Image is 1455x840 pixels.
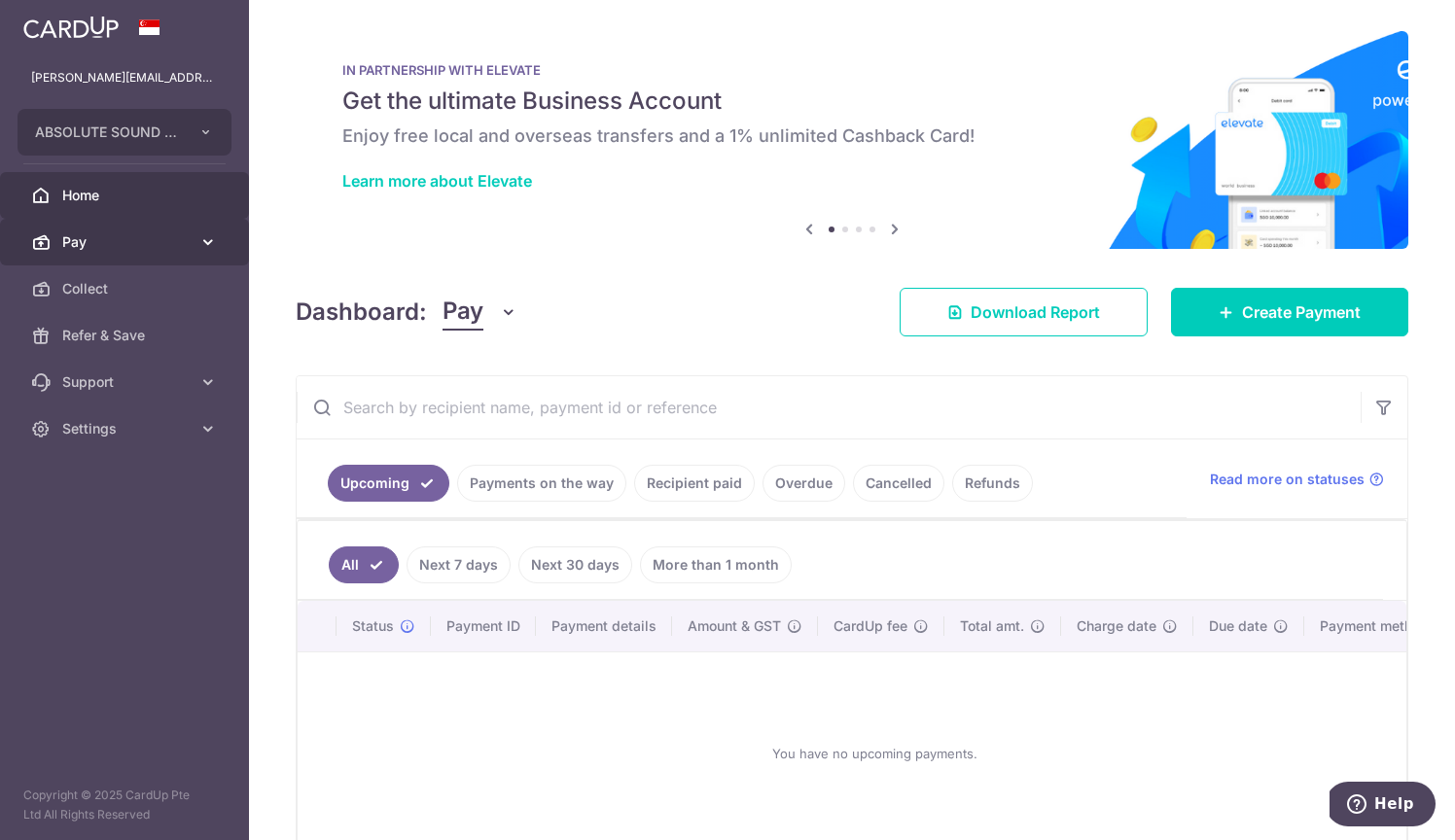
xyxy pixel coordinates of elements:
span: Due date [1209,616,1267,636]
a: Recipient paid [634,465,755,502]
a: Next 7 days [407,546,511,583]
a: Learn more about Elevate [342,171,532,191]
span: Refer & Save [62,326,191,345]
span: Collect [62,279,191,298]
input: Search by recipient name, payment id or reference [297,376,1361,438]
a: Payments on the way [457,465,626,502]
a: All [329,546,399,583]
h6: Enjoy free local and overseas transfers and a 1% unlimited Cashback Card! [342,124,1362,148]
img: CardUp [23,16,119,39]
iframe: Opens a widget where you can find more information [1330,782,1436,830]
a: More than 1 month [640,546,792,583]
a: Next 30 days [518,546,632,583]
a: Read more on statuses [1210,470,1384,489]
th: Payment method [1304,601,1452,651]
th: Payment ID [431,601,536,651]
span: Support [62,372,191,392]
a: Overdue [763,465,845,502]
h5: Get the ultimate Business Account [342,86,1362,117]
span: Status [352,616,394,636]
span: ABSOLUTE SOUND DISTRIBUTION PTE LTD [35,122,179,142]
span: Download Report [971,300,1100,324]
button: Pay [443,294,517,331]
th: Payment details [536,601,672,651]
a: Cancelled [853,465,944,502]
span: Charge date [1077,616,1156,636]
a: Refunds [952,465,1033,502]
h4: Dashboard: [296,295,427,330]
span: Read more on statuses [1210,470,1365,489]
div: You have no upcoming payments. [321,668,1429,839]
span: Home [62,186,191,205]
span: Pay [443,294,483,331]
a: Download Report [900,288,1148,336]
span: Create Payment [1242,300,1361,324]
span: Amount & GST [688,616,781,636]
a: Upcoming [328,465,449,502]
a: Create Payment [1171,288,1408,336]
p: [PERSON_NAME][EMAIL_ADDRESS][DOMAIN_NAME] [31,68,218,87]
span: Settings [62,419,191,438]
span: CardUp fee [834,616,907,636]
span: Total amt. [960,616,1024,636]
button: ABSOLUTE SOUND DISTRIBUTION PTE LTD [18,109,231,156]
img: Renovation banner [296,31,1408,249]
span: Pay [62,232,191,252]
p: IN PARTNERSHIP WITH ELEVATE [342,62,1362,78]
